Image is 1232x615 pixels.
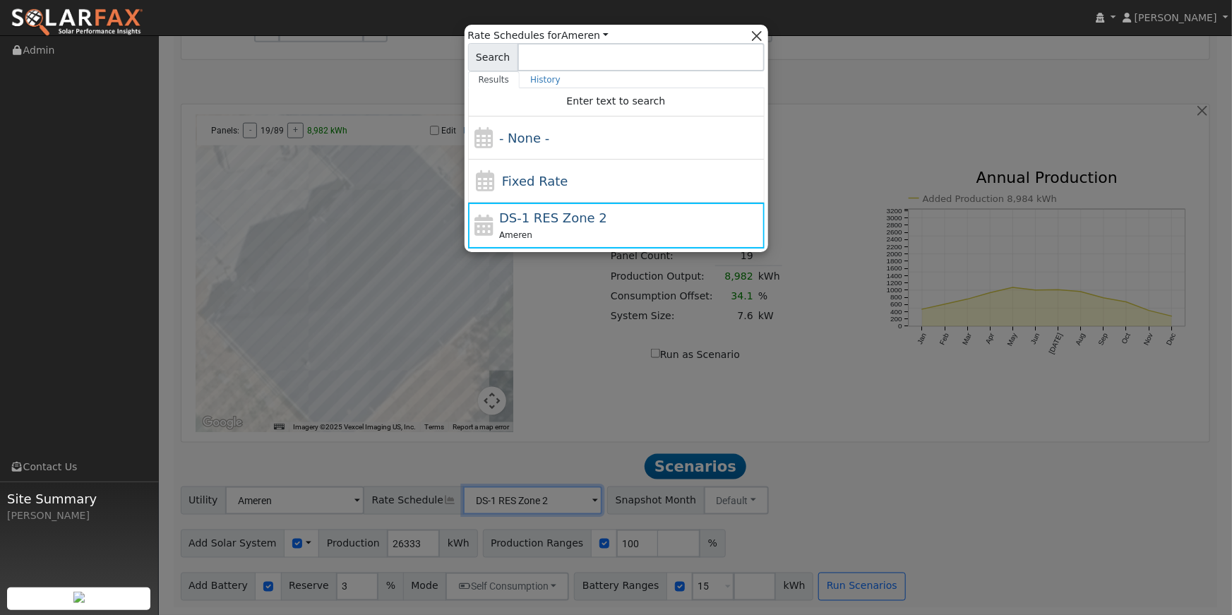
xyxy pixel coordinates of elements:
span: Enter text to search [567,95,666,107]
span: Ameren [499,230,532,240]
span: Fixed Rate [502,174,568,189]
span: - None - [499,131,549,145]
div: [PERSON_NAME] [7,508,151,523]
span: Site Summary [7,489,151,508]
img: SolarFax [11,8,143,37]
a: Results [468,71,520,88]
a: Ameren [561,30,609,41]
a: History [520,71,571,88]
img: retrieve [73,592,85,603]
span: Rate Schedules for [468,28,609,43]
span: [PERSON_NAME] [1135,12,1217,23]
span: Search [468,43,518,71]
span: DS-1 Residential Zone 2 [499,210,607,225]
